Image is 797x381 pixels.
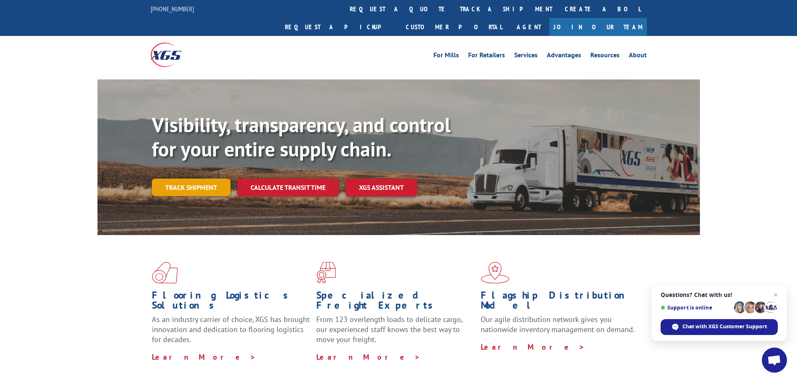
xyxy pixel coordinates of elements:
a: Learn More > [152,352,256,362]
a: Request a pickup [279,18,400,36]
a: Advantages [547,52,581,61]
h1: Specialized Freight Experts [316,290,474,315]
span: Questions? Chat with us! [661,292,778,298]
img: xgs-icon-total-supply-chain-intelligence-red [152,262,178,284]
a: Open chat [762,348,787,373]
h1: Flooring Logistics Solutions [152,290,310,315]
a: Customer Portal [400,18,508,36]
span: Chat with XGS Customer Support [661,319,778,335]
a: Learn More > [481,342,585,352]
p: From 123 overlength loads to delicate cargo, our experienced staff knows the best way to move you... [316,315,474,352]
img: xgs-icon-flagship-distribution-model-red [481,262,510,284]
span: Support is online [661,304,731,311]
a: Agent [508,18,549,36]
a: Services [514,52,538,61]
a: XGS ASSISTANT [346,179,417,197]
a: Learn More > [316,352,420,362]
a: For Retailers [468,52,505,61]
span: As an industry carrier of choice, XGS has brought innovation and dedication to flooring logistics... [152,315,310,344]
a: Track shipment [152,179,231,196]
a: Calculate transit time [237,179,339,197]
span: Chat with XGS Customer Support [682,323,767,330]
a: For Mills [433,52,459,61]
a: [PHONE_NUMBER] [151,5,194,13]
img: xgs-icon-focused-on-flooring-red [316,262,336,284]
a: Resources [590,52,620,61]
span: Our agile distribution network gives you nationwide inventory management on demand. [481,315,635,334]
a: About [629,52,647,61]
h1: Flagship Distribution Model [481,290,639,315]
a: Join Our Team [549,18,647,36]
b: Visibility, transparency, and control for your entire supply chain. [152,112,451,162]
